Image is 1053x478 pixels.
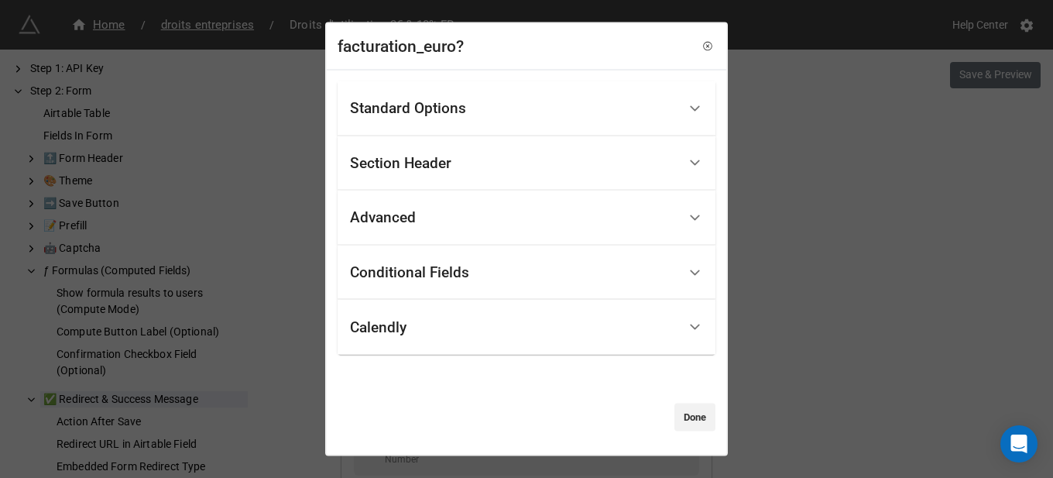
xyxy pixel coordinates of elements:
[350,155,451,170] div: Section Header
[350,101,466,116] div: Standard Options
[674,404,715,432] a: Done
[350,265,469,280] div: Conditional Fields
[338,81,715,136] div: Standard Options
[338,245,715,300] div: Conditional Fields
[350,210,416,225] div: Advanced
[338,136,715,191] div: Section Header
[350,319,406,335] div: Calendly
[1000,425,1038,463] div: Open Intercom Messenger
[338,191,715,246] div: Advanced
[338,300,715,355] div: Calendly
[338,34,464,59] div: facturation_euro?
